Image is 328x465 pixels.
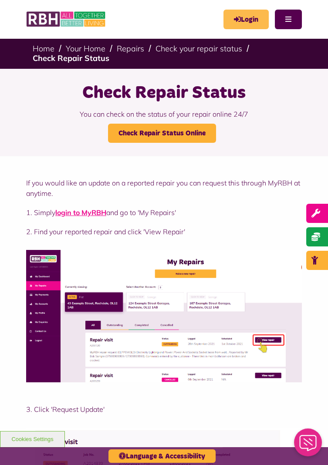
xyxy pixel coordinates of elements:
[275,10,302,29] button: Navigation
[26,178,302,199] p: If you would like an update on a reported repair you can request this through MyRBH at anytime.
[108,124,216,143] a: Check Repair Status Online
[289,426,328,465] iframe: Netcall Web Assistant for live chat
[33,44,54,54] a: Home
[26,250,302,382] img: My Repairs MyRBH
[11,104,317,124] p: You can check on the status of your repair online 24/7
[26,9,107,30] img: RBH
[26,226,302,237] p: 2. Find your reported repair and click 'View Repair'
[26,207,302,218] p: 1. Simply and go to 'My Repairs'
[156,44,242,54] a: Check your repair status
[26,404,302,414] p: 3. Click 'Request Update'
[11,82,317,104] h1: Check Repair Status
[55,208,106,217] a: login to MyRBH
[108,449,216,463] button: Language & Accessibility
[33,53,109,63] a: Check Repair Status
[66,44,105,54] a: Your Home
[223,10,269,29] a: MyRBH
[117,44,144,54] a: Repairs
